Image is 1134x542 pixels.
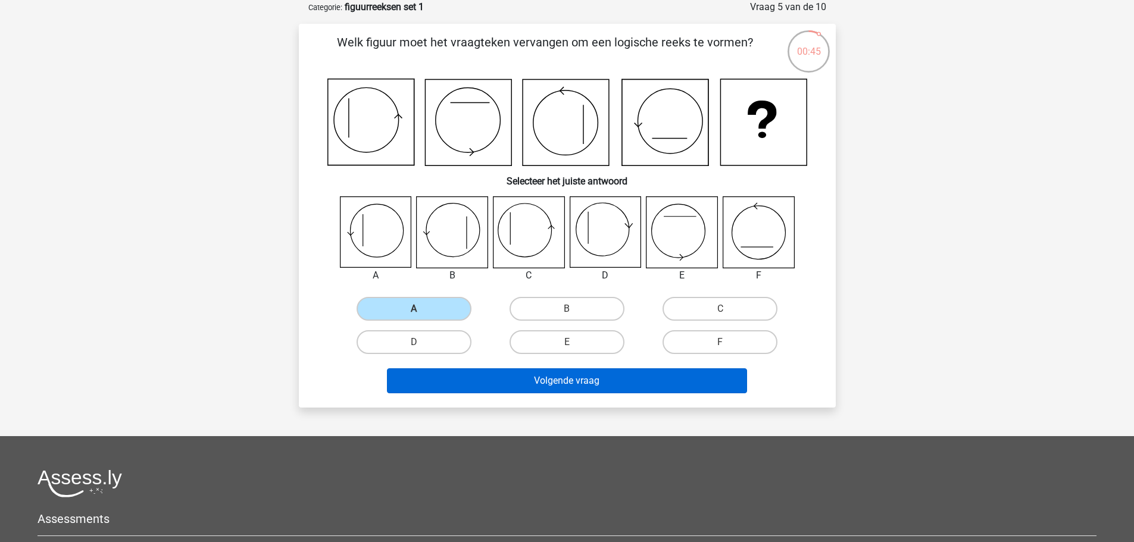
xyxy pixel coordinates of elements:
[484,268,574,283] div: C
[331,268,421,283] div: A
[318,33,772,69] p: Welk figuur moet het vraagteken vervangen om een logische reeks te vormen?
[387,368,747,393] button: Volgende vraag
[308,3,342,12] small: Categorie:
[38,512,1096,526] h5: Assessments
[345,1,424,12] strong: figuurreeksen set 1
[510,297,624,321] label: B
[510,330,624,354] label: E
[714,268,804,283] div: F
[318,166,817,187] h6: Selecteer het juiste antwoord
[786,29,831,59] div: 00:45
[637,268,727,283] div: E
[663,330,777,354] label: F
[407,268,497,283] div: B
[357,330,471,354] label: D
[38,469,122,497] img: Assessly logo
[561,268,651,283] div: D
[663,297,777,321] label: C
[357,297,471,321] label: A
